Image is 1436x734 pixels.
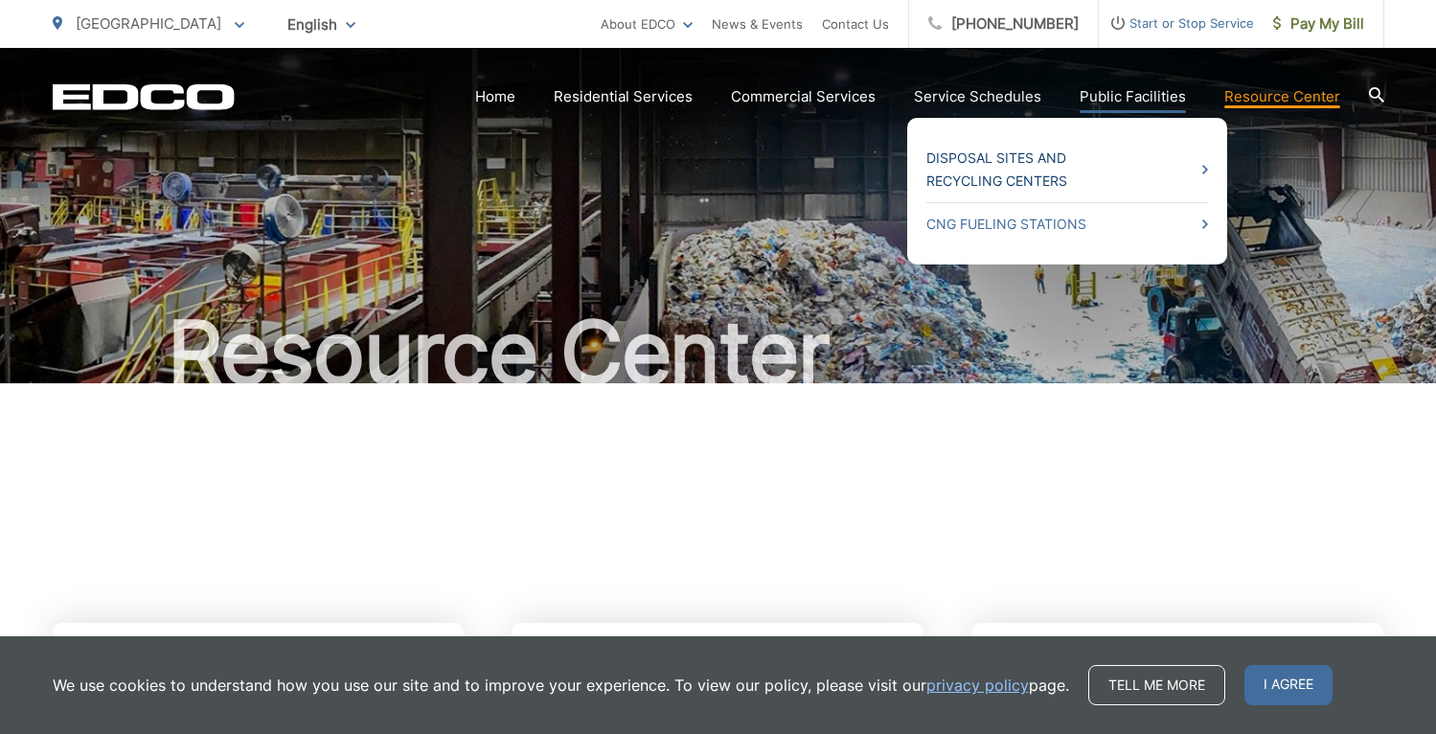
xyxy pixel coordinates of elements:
[53,83,235,110] a: EDCD logo. Return to the homepage.
[554,85,693,108] a: Residential Services
[1224,85,1340,108] a: Resource Center
[926,147,1208,193] a: Disposal Sites and Recycling Centers
[822,12,889,35] a: Contact Us
[273,8,370,41] span: English
[731,85,876,108] a: Commercial Services
[601,12,693,35] a: About EDCO
[1088,665,1225,705] a: Tell me more
[712,12,803,35] a: News & Events
[1273,12,1364,35] span: Pay My Bill
[53,674,1069,697] p: We use cookies to understand how you use our site and to improve your experience. To view our pol...
[914,85,1041,108] a: Service Schedules
[76,14,221,33] span: [GEOGRAPHIC_DATA]
[1244,665,1333,705] span: I agree
[926,213,1208,236] a: CNG Fueling Stations
[1080,85,1186,108] a: Public Facilities
[475,85,515,108] a: Home
[53,305,1384,401] h1: Resource Center
[926,674,1029,697] a: privacy policy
